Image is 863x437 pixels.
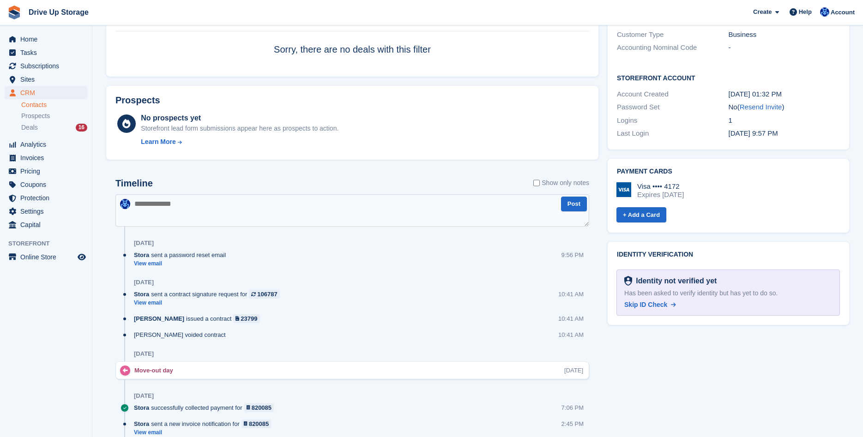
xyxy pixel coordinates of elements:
a: Resend Invite [740,103,782,111]
span: Stora [134,251,149,259]
div: Has been asked to verify identity but has yet to do so. [624,288,832,298]
div: [DATE] [564,366,583,375]
div: 9:56 PM [561,251,584,259]
span: Deals [21,123,38,132]
h2: Prospects [115,95,160,106]
div: Customer Type [617,30,728,40]
div: Accounting Nominal Code [617,42,728,53]
input: Show only notes [533,178,540,188]
div: [DATE] [134,392,154,400]
div: successfully collected payment for [134,403,278,412]
a: Skip ID Check [624,300,676,310]
a: 820085 [241,419,272,428]
a: Deals 16 [21,123,87,132]
div: 7:06 PM [561,403,584,412]
div: Business [729,30,840,40]
h2: Timeline [115,178,153,189]
div: [PERSON_NAME] voided contract [134,330,230,339]
a: menu [5,178,87,191]
h2: Identity verification [617,251,840,258]
img: Widnes Team [120,199,130,209]
a: View email [134,260,230,268]
span: ( ) [737,103,785,111]
span: Invoices [20,151,76,164]
span: Account [831,8,855,17]
span: Subscriptions [20,60,76,72]
a: menu [5,33,87,46]
label: Show only notes [533,178,589,188]
a: Preview store [76,251,87,263]
span: CRM [20,86,76,99]
a: 23799 [233,314,260,323]
div: 10:41 AM [558,330,584,339]
div: No [729,102,840,113]
div: issued a contract [134,314,265,323]
div: 820085 [252,403,272,412]
a: Drive Up Storage [25,5,92,20]
div: sent a password reset email [134,251,230,259]
span: Coupons [20,178,76,191]
a: menu [5,192,87,204]
span: Help [799,7,812,17]
a: menu [5,46,87,59]
span: Online Store [20,251,76,263]
span: Settings [20,205,76,218]
div: [DATE] [134,239,154,247]
div: 10:41 AM [558,314,584,323]
div: Expires [DATE] [637,191,684,199]
div: [DATE] 01:32 PM [729,89,840,100]
div: Move-out day [134,366,178,375]
a: View email [134,429,276,437]
div: Visa •••• 4172 [637,182,684,191]
span: Stora [134,419,149,428]
span: Sorry, there are no deals with this filter [274,44,431,54]
a: + Add a Card [616,207,666,222]
div: sent a new invoice notification for [134,419,276,428]
a: menu [5,251,87,263]
span: Home [20,33,76,46]
span: Storefront [8,239,92,248]
button: Post [561,197,587,212]
span: Analytics [20,138,76,151]
div: 16 [76,124,87,132]
span: Prospects [21,112,50,120]
span: Skip ID Check [624,301,667,308]
a: 106787 [249,290,279,299]
img: Widnes Team [820,7,829,17]
span: Protection [20,192,76,204]
div: 1 [729,115,840,126]
div: Account Created [617,89,728,100]
h2: Storefront Account [617,73,840,82]
span: [PERSON_NAME] [134,314,184,323]
div: - [729,42,840,53]
div: Logins [617,115,728,126]
div: Learn More [141,137,175,147]
a: Contacts [21,101,87,109]
span: Capital [20,218,76,231]
img: Identity Verification Ready [624,276,632,286]
img: stora-icon-8386f47178a22dfd0bd8f6a31ec36ba5ce8667c1dd55bd0f319d3a0aa187defe.svg [7,6,21,19]
a: menu [5,151,87,164]
a: menu [5,218,87,231]
span: Sites [20,73,76,86]
time: 2025-09-19 20:57:25 UTC [729,129,778,137]
div: sent a contract signature request for [134,290,284,299]
div: Identity not verified yet [632,275,717,287]
span: Tasks [20,46,76,59]
div: Storefront lead form submissions appear here as prospects to action. [141,124,338,133]
a: Learn More [141,137,338,147]
span: Stora [134,403,149,412]
a: menu [5,60,87,72]
div: Last Login [617,128,728,139]
a: View email [134,299,284,307]
div: [DATE] [134,350,154,358]
a: menu [5,165,87,178]
div: 10:41 AM [558,290,584,299]
div: No prospects yet [141,113,338,124]
a: Prospects [21,111,87,121]
a: menu [5,86,87,99]
div: [DATE] [134,279,154,286]
span: Pricing [20,165,76,178]
a: menu [5,73,87,86]
span: Create [753,7,772,17]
